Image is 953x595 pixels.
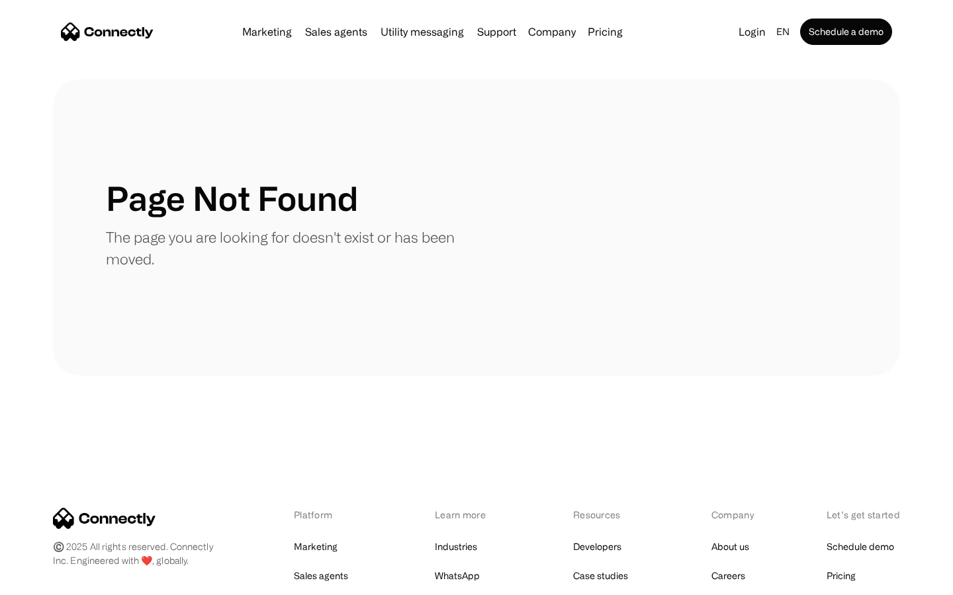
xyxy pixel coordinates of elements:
[106,226,476,270] p: The page you are looking for doesn't exist or has been moved.
[528,22,576,41] div: Company
[733,22,771,41] a: Login
[435,567,480,585] a: WhatsApp
[711,567,745,585] a: Careers
[61,22,154,42] a: home
[106,178,358,218] h1: Page Not Found
[711,508,758,522] div: Company
[13,571,79,590] aside: Language selected: English
[294,537,338,556] a: Marketing
[573,567,628,585] a: Case studies
[573,508,643,522] div: Resources
[26,572,79,590] ul: Language list
[800,19,892,45] a: Schedule a demo
[300,26,373,37] a: Sales agents
[827,537,894,556] a: Schedule demo
[582,26,628,37] a: Pricing
[827,567,856,585] a: Pricing
[573,537,621,556] a: Developers
[472,26,522,37] a: Support
[435,537,477,556] a: Industries
[771,22,797,41] div: en
[237,26,297,37] a: Marketing
[827,508,900,522] div: Let’s get started
[294,508,366,522] div: Platform
[375,26,469,37] a: Utility messaging
[524,22,580,41] div: Company
[711,537,749,556] a: About us
[294,567,348,585] a: Sales agents
[776,22,790,41] div: en
[435,508,504,522] div: Learn more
